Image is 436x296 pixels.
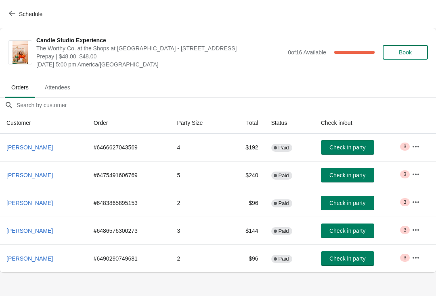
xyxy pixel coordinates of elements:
[279,145,289,151] span: Paid
[87,161,171,189] td: # 6475491606769
[87,217,171,244] td: # 6486576300273
[321,168,374,182] button: Check in party
[227,244,265,272] td: $96
[403,255,406,261] span: 3
[383,45,428,60] button: Book
[6,200,53,206] span: [PERSON_NAME]
[170,134,227,161] td: 4
[36,44,284,52] span: The Worthy Co. at the Shops at [GEOGRAPHIC_DATA] - [STREET_ADDRESS]
[6,172,53,178] span: [PERSON_NAME]
[279,228,289,234] span: Paid
[170,112,227,134] th: Party Size
[288,49,326,56] span: 0 of 16 Available
[3,168,56,182] button: [PERSON_NAME]
[87,189,171,217] td: # 6483865895153
[5,80,35,95] span: Orders
[403,227,406,233] span: 3
[314,112,405,134] th: Check in/out
[279,172,289,179] span: Paid
[170,217,227,244] td: 3
[6,228,53,234] span: [PERSON_NAME]
[329,255,365,262] span: Check in party
[329,228,365,234] span: Check in party
[4,7,49,21] button: Schedule
[227,134,265,161] td: $192
[170,189,227,217] td: 2
[329,144,365,151] span: Check in party
[13,41,28,64] img: Candle Studio Experience
[38,80,77,95] span: Attendees
[6,255,53,262] span: [PERSON_NAME]
[227,112,265,134] th: Total
[36,52,284,60] span: Prepay | $48.00–$48.00
[279,200,289,207] span: Paid
[3,251,56,266] button: [PERSON_NAME]
[36,36,284,44] span: Candle Studio Experience
[321,224,374,238] button: Check in party
[403,143,406,150] span: 3
[321,140,374,155] button: Check in party
[279,256,289,262] span: Paid
[16,98,436,112] input: Search by customer
[36,60,284,68] span: [DATE] 5:00 pm America/[GEOGRAPHIC_DATA]
[403,199,406,205] span: 3
[3,196,56,210] button: [PERSON_NAME]
[265,112,314,134] th: Status
[227,217,265,244] td: $144
[170,161,227,189] td: 5
[399,49,412,56] span: Book
[87,134,171,161] td: # 6466627043569
[87,112,171,134] th: Order
[227,161,265,189] td: $240
[3,140,56,155] button: [PERSON_NAME]
[329,200,365,206] span: Check in party
[170,244,227,272] td: 2
[19,11,42,17] span: Schedule
[3,224,56,238] button: [PERSON_NAME]
[87,244,171,272] td: # 6490290749681
[403,171,406,178] span: 3
[321,251,374,266] button: Check in party
[329,172,365,178] span: Check in party
[6,144,53,151] span: [PERSON_NAME]
[227,189,265,217] td: $96
[321,196,374,210] button: Check in party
